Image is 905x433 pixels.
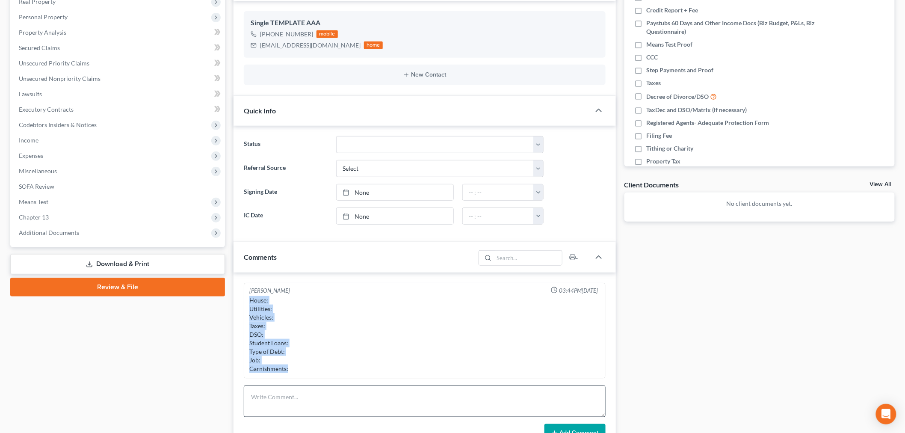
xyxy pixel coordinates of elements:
span: Property Tax [647,157,681,166]
a: Download & Print [10,254,225,274]
a: Review & File [10,278,225,297]
span: Paystubs 60 Days and Other Income Docs (Biz Budget, P&Ls, Biz Questionnaire) [647,19,820,36]
span: Property Analysis [19,29,66,36]
span: Registered Agents- Adequate Protection Form [647,119,769,127]
span: Chapter 13 [19,214,49,221]
span: Miscellaneous [19,167,57,175]
div: Client Documents [624,180,679,189]
span: Income [19,136,38,144]
span: Additional Documents [19,229,79,236]
span: Step Payments and Proof [647,66,714,74]
div: [EMAIL_ADDRESS][DOMAIN_NAME] [260,41,361,50]
div: Single TEMPLATE AAA [251,18,599,28]
div: home [364,42,383,49]
span: Means Test Proof [647,40,693,49]
span: Codebtors Insiders & Notices [19,121,97,128]
span: Lawsuits [19,90,42,98]
span: Filing Fee [647,131,672,140]
div: [PHONE_NUMBER] [260,30,313,39]
span: Credit Report + Fee [647,6,698,15]
p: No client documents yet. [631,199,888,208]
span: Personal Property [19,13,68,21]
span: Expenses [19,152,43,159]
span: TaxDec and DSO/Matrix (if necessary) [647,106,747,114]
span: Means Test [19,198,48,205]
a: Unsecured Priority Claims [12,56,225,71]
button: New Contact [251,71,599,78]
a: None [337,184,453,201]
input: Search... [494,251,562,265]
span: CCC [647,53,658,62]
input: -- : -- [463,184,534,201]
span: Secured Claims [19,44,60,51]
div: Open Intercom Messenger [876,404,896,424]
span: Taxes [647,79,661,87]
input: -- : -- [463,208,534,224]
a: Property Analysis [12,25,225,40]
a: Secured Claims [12,40,225,56]
div: House: Utilities: Vehicles: Taxes: DSO: Student Loans: Type of Debt: Job: Garnishments: [249,296,600,373]
span: Unsecured Priority Claims [19,59,89,67]
span: Quick Info [244,107,276,115]
a: Executory Contracts [12,102,225,117]
label: Signing Date [240,184,332,201]
a: SOFA Review [12,179,225,194]
a: Lawsuits [12,86,225,102]
span: SOFA Review [19,183,54,190]
div: [PERSON_NAME] [249,287,290,295]
label: IC Date [240,208,332,225]
a: None [337,208,453,224]
span: Tithing or Charity [647,144,694,153]
span: Executory Contracts [19,106,74,113]
span: 03:44PM[DATE] [559,287,598,295]
span: Decree of Divorce/DSO [647,92,709,101]
label: Status [240,136,332,153]
a: Unsecured Nonpriority Claims [12,71,225,86]
span: Comments [244,253,277,261]
label: Referral Source [240,160,332,177]
div: mobile [316,30,338,38]
span: Unsecured Nonpriority Claims [19,75,101,82]
a: View All [870,181,891,187]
